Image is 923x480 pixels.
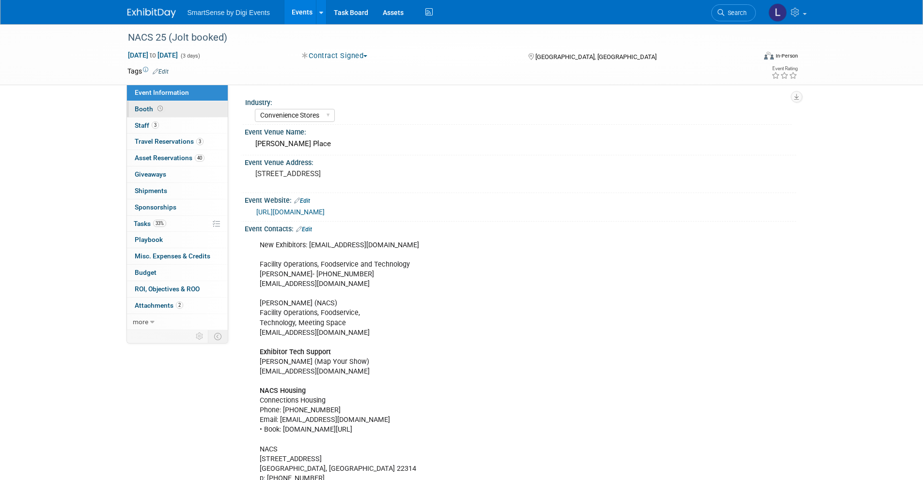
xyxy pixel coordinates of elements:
pre: [STREET_ADDRESS] [255,169,464,178]
span: Sponsorships [135,203,176,211]
span: 40 [195,154,204,162]
a: Tasks33% [127,216,228,232]
span: Budget [135,269,156,276]
a: Budget [127,265,228,281]
img: Leland Jenkins [768,3,787,22]
a: Giveaways [127,166,228,182]
td: Personalize Event Tab Strip [191,330,208,343]
div: In-Person [775,52,798,60]
a: more [127,314,228,330]
span: Booth [135,105,165,113]
td: Tags [127,66,169,76]
span: 2 [176,301,183,309]
span: Giveaways [135,170,166,178]
b: NACS Housing [260,387,306,395]
span: Attachments [135,301,183,309]
span: Shipments [135,187,167,195]
span: ROI, Objectives & ROO [135,285,200,293]
div: Event Website: [245,193,796,206]
span: [DATE] [DATE] [127,51,178,60]
span: [GEOGRAPHIC_DATA], [GEOGRAPHIC_DATA] [535,53,657,60]
span: SmartSense by Digi Events [188,9,270,16]
button: Contract Signed [298,51,371,61]
span: Playbook [135,236,163,243]
img: Format-Inperson.png [764,52,774,60]
a: Playbook [127,232,228,248]
a: [URL][DOMAIN_NAME] [256,208,325,216]
a: ROI, Objectives & ROO [127,281,228,297]
span: Search [724,9,747,16]
a: Edit [294,197,310,204]
span: 33% [153,220,166,227]
a: Sponsorships [127,199,228,215]
a: Event Information [127,85,228,101]
span: (3 days) [180,53,200,59]
span: Asset Reservations [135,154,204,162]
a: Booth [127,101,228,117]
div: Industry: [245,95,792,107]
div: Event Contacts: [245,222,796,234]
span: 3 [196,138,203,145]
b: Exhibitor Tech Support [260,348,331,356]
span: Staff [135,121,159,129]
span: Misc. Expenses & Credits [135,252,210,260]
a: Shipments [127,183,228,199]
span: Event Information [135,89,189,96]
div: Event Venue Address: [245,155,796,167]
div: Event Format [699,50,798,65]
img: ExhibitDay [127,8,176,18]
a: Edit [296,226,312,233]
div: NACS 25 (Jolt booked) [125,29,741,46]
a: Asset Reservations40 [127,150,228,166]
span: Tasks [134,220,166,227]
a: Misc. Expenses & Credits [127,248,228,264]
span: to [148,51,157,59]
span: more [133,318,148,326]
td: Toggle Event Tabs [208,330,228,343]
a: Staff3 [127,118,228,134]
a: Attachments2 [127,298,228,314]
a: Edit [153,68,169,75]
div: Event Venue Name: [245,125,796,137]
div: [PERSON_NAME] Place [252,136,789,151]
span: Travel Reservations [135,137,203,145]
div: Event Rating [771,66,798,71]
a: Search [711,4,756,21]
span: 3 [152,121,159,129]
span: Booth not reserved yet [156,105,165,112]
a: Travel Reservations3 [127,134,228,150]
